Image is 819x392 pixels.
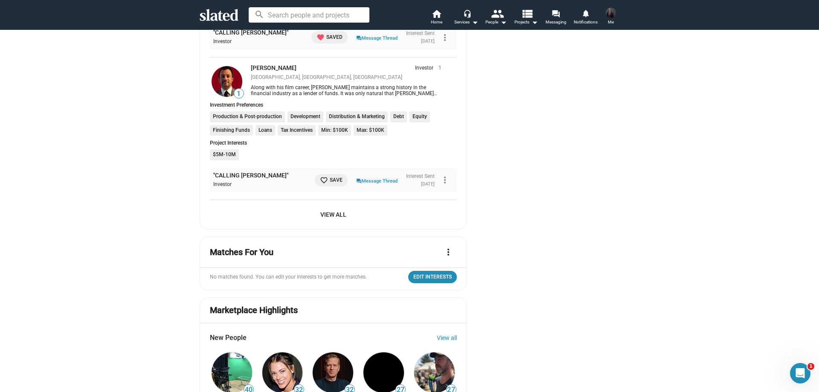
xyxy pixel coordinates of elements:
span: View All [217,207,450,222]
span: Home [431,17,442,27]
li: Loans [256,125,275,136]
time: [DATE] [421,181,435,187]
div: Interest Sent [406,30,435,37]
input: Search people and projects [249,7,369,23]
time: [DATE] [421,38,435,44]
mat-icon: question_answer [356,35,362,42]
mat-card-title: Marketplace Highlights [210,305,298,316]
a: Message Thread [356,33,398,42]
mat-icon: arrow_drop_down [529,17,540,27]
a: Home [421,9,451,27]
a: Message Thread [356,176,398,185]
a: [PERSON_NAME] [251,64,296,71]
button: James MarcusMe [601,6,621,28]
a: View All [210,207,457,222]
mat-icon: forum [552,9,560,17]
div: Project Interests [210,140,457,146]
div: Services [454,17,478,27]
div: Investor [213,38,304,45]
li: Distribution & Marketing [326,111,388,122]
mat-icon: question_answer [356,177,362,185]
span: Notifications [574,17,598,27]
a: Notifications [571,9,601,27]
li: Max: $100K [354,125,387,136]
span: New People [210,333,247,342]
mat-icon: people [491,7,503,20]
mat-icon: more_vert [440,32,450,43]
mat-icon: view_list [521,7,533,20]
li: $5M-10M [210,149,239,160]
a: "CALLING [PERSON_NAME]" [213,29,288,37]
mat-icon: favorite_border [320,176,328,184]
mat-icon: arrow_drop_down [470,17,480,27]
img: Luke Leslie [212,66,242,97]
div: Investor [213,181,307,188]
span: 1 [234,90,244,98]
mat-icon: home [431,9,441,19]
div: Investment Preferences [210,102,457,108]
li: Development [288,111,323,122]
button: Save [315,174,348,186]
mat-icon: more_vert [443,247,453,257]
mat-icon: more_vert [440,175,450,185]
mat-icon: favorite [317,33,325,41]
mat-card-title: Matches For You [210,247,273,258]
span: 1 [807,363,814,370]
li: Debt [390,111,407,122]
li: Finishing Funds [210,125,253,136]
button: Saved [311,31,348,44]
li: Production & Post-production [210,111,285,122]
div: Interest Sent [406,173,435,180]
div: People [485,17,507,27]
a: View all [437,334,457,341]
span: Investor [415,65,433,72]
iframe: Intercom live chat [790,363,810,383]
span: Edit Interests [413,273,452,282]
span: Saved [317,33,343,42]
div: [GEOGRAPHIC_DATA], [GEOGRAPHIC_DATA], [GEOGRAPHIC_DATA] [251,74,441,81]
li: Tax Incentives [278,125,316,136]
a: Luke Leslie [210,64,244,99]
p: No matches found. You can edit your interests to get more matches. [210,274,408,281]
button: People [481,9,511,27]
img: James Marcus [606,8,616,18]
span: Save [320,176,343,185]
mat-icon: arrow_drop_down [498,17,508,27]
button: Services [451,9,481,27]
button: Projects [511,9,541,27]
span: Messaging [546,17,566,27]
mat-icon: headset_mic [463,9,471,17]
mat-icon: notifications [581,9,590,17]
a: Click to open project profile page opportunities tab [408,271,457,283]
span: 1 [433,65,441,72]
span: Projects [514,17,538,27]
li: Min: $100K [318,125,351,136]
div: Along with his film career, [PERSON_NAME] maintains a strong history in the financial industry as... [251,84,441,96]
a: "CALLING [PERSON_NAME]" [213,171,288,180]
span: Me [608,17,614,27]
a: Messaging [541,9,571,27]
li: Equity [409,111,430,122]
